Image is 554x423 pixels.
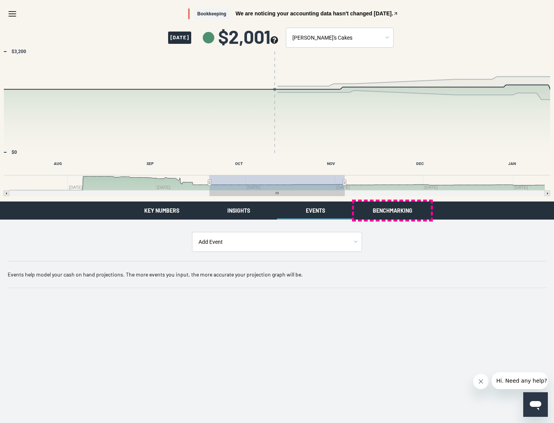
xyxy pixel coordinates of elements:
text: OCT [235,162,243,166]
button: see more about your cashflow projection [270,36,278,45]
button: Insights [200,202,277,220]
span: We are noticing your accounting data hasn't changed [DATE]. [235,11,393,16]
button: Benchmarking [354,202,431,220]
text: $3,200 [12,49,26,54]
p: Events help model your cash on hand projections. The more events you input, the more accurate you... [8,271,546,278]
span: Bookkeeping [194,8,229,20]
iframe: Button to launch messaging window [523,392,548,417]
span: [DATE] [168,32,191,44]
iframe: Close message [473,374,489,389]
button: Key Numbers [123,202,200,220]
iframe: Message from company [492,372,548,389]
svg: Menu [8,9,17,18]
text: NOV [327,162,335,166]
text: $0 [12,150,17,155]
text: SEP [147,162,154,166]
text: DEC [416,162,424,166]
span: $2,001 [218,27,278,46]
text: JAN [508,162,516,166]
button: Events [277,202,354,220]
button: BookkeepingWe are noticing your accounting data hasn't changed [DATE]. [188,8,398,20]
text: AUG [54,162,62,166]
